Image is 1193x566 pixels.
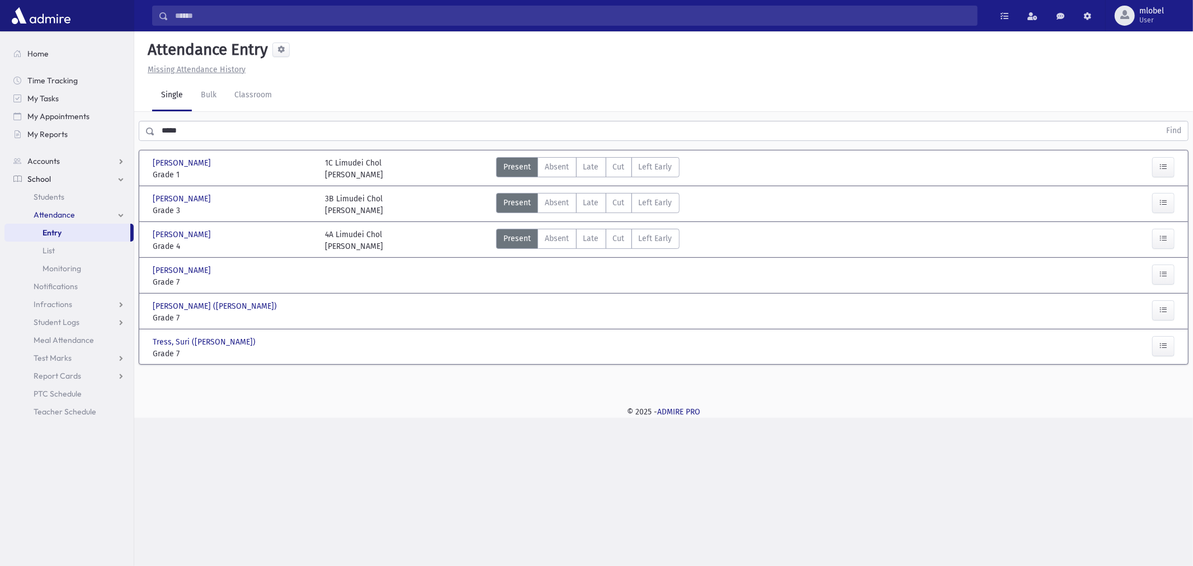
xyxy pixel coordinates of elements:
span: PTC Schedule [34,389,82,399]
span: [PERSON_NAME] [153,229,213,240]
span: Cut [613,233,625,244]
span: Absent [545,197,569,209]
a: Attendance [4,206,134,224]
a: Infractions [4,295,134,313]
h5: Attendance Entry [143,40,268,59]
div: AttTypes [496,193,680,216]
u: Missing Attendance History [148,65,246,74]
span: Report Cards [34,371,81,381]
a: Students [4,188,134,206]
div: AttTypes [496,157,680,181]
span: School [27,174,51,184]
a: Accounts [4,152,134,170]
span: Present [503,161,531,173]
a: Teacher Schedule [4,403,134,421]
a: Notifications [4,277,134,295]
span: Late [583,233,599,244]
span: Grade 7 [153,276,314,288]
a: Missing Attendance History [143,65,246,74]
span: User [1139,16,1164,25]
a: Classroom [225,80,281,111]
a: Bulk [192,80,225,111]
span: Home [27,49,49,59]
span: Grade 7 [153,312,314,324]
a: List [4,242,134,260]
span: Infractions [34,299,72,309]
span: Absent [545,161,569,173]
a: Time Tracking [4,72,134,89]
span: My Appointments [27,111,89,121]
span: Student Logs [34,317,79,327]
a: Student Logs [4,313,134,331]
span: Monitoring [43,263,81,273]
span: My Tasks [27,93,59,103]
span: Present [503,197,531,209]
span: Accounts [27,156,60,166]
span: Cut [613,161,625,173]
span: Grade 7 [153,348,314,360]
span: [PERSON_NAME] [153,265,213,276]
a: Test Marks [4,349,134,367]
a: My Appointments [4,107,134,125]
span: Grade 1 [153,169,314,181]
div: © 2025 - [152,406,1175,418]
span: Late [583,197,599,209]
span: Left Early [639,161,672,173]
input: Search [168,6,977,26]
a: PTC Schedule [4,385,134,403]
div: 3B Limudei Chol [PERSON_NAME] [325,193,383,216]
a: Home [4,45,134,63]
a: My Tasks [4,89,134,107]
span: [PERSON_NAME] ([PERSON_NAME]) [153,300,279,312]
a: School [4,170,134,188]
span: mlobel [1139,7,1164,16]
span: Notifications [34,281,78,291]
span: Absent [545,233,569,244]
div: 4A Limudei Chol [PERSON_NAME] [325,229,383,252]
span: [PERSON_NAME] [153,193,213,205]
span: Meal Attendance [34,335,94,345]
span: Tress, Suri ([PERSON_NAME]) [153,336,258,348]
span: Students [34,192,64,202]
span: Teacher Schedule [34,407,96,417]
a: Entry [4,224,130,242]
span: Grade 3 [153,205,314,216]
a: Meal Attendance [4,331,134,349]
div: AttTypes [496,229,680,252]
img: AdmirePro [9,4,73,27]
span: Test Marks [34,353,72,363]
span: List [43,246,55,256]
span: Entry [43,228,62,238]
a: Report Cards [4,367,134,385]
span: Present [503,233,531,244]
span: Late [583,161,599,173]
span: Left Early [639,233,672,244]
span: [PERSON_NAME] [153,157,213,169]
button: Find [1159,121,1188,140]
a: ADMIRE PRO [657,407,700,417]
span: Grade 4 [153,240,314,252]
span: Attendance [34,210,75,220]
a: Single [152,80,192,111]
span: My Reports [27,129,68,139]
a: My Reports [4,125,134,143]
div: 1C Limudei Chol [PERSON_NAME] [325,157,383,181]
span: Cut [613,197,625,209]
span: Time Tracking [27,76,78,86]
a: Monitoring [4,260,134,277]
span: Left Early [639,197,672,209]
